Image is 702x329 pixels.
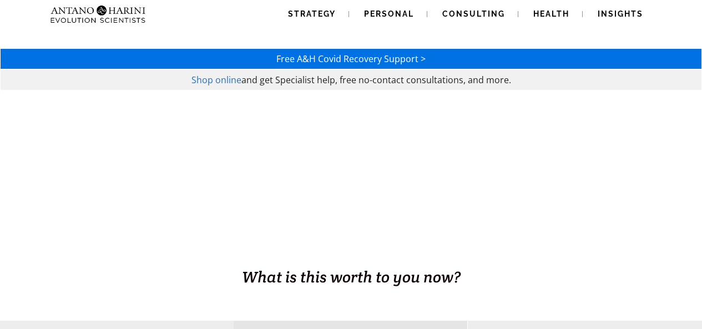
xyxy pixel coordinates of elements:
[241,74,511,86] span: and get Specialist help, free no-contact consultations, and more.
[242,267,461,287] span: What is this worth to you now?
[598,9,643,18] span: Insights
[442,9,505,18] span: Consulting
[191,74,241,86] a: Shop online
[533,9,569,18] span: Health
[1,242,701,266] h1: BUSINESS. HEALTH. Family. Legacy
[364,9,414,18] span: Personal
[276,53,426,65] a: Free A&H Covid Recovery Support >
[288,9,336,18] span: Strategy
